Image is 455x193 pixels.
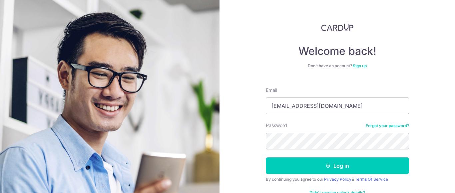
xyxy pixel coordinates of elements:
div: By continuing you agree to our & [266,177,409,182]
div: Don’t have an account? [266,63,409,69]
a: Forgot your password? [366,123,409,128]
h4: Welcome back! [266,45,409,58]
a: Terms Of Service [355,177,388,182]
img: CardUp Logo [321,23,354,31]
input: Enter your Email [266,97,409,114]
label: Password [266,122,287,129]
label: Email [266,87,277,94]
a: Privacy Policy [324,177,351,182]
button: Log in [266,157,409,174]
a: Sign up [353,63,367,68]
